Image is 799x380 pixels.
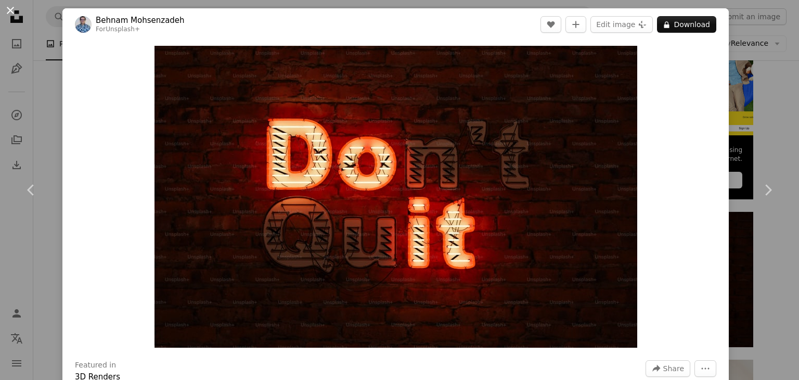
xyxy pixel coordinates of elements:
div: For [96,26,185,34]
button: Edit image [590,16,653,33]
img: Go to Behnam Mohsenzadeh's profile [75,16,92,33]
button: Share this image [646,360,690,377]
button: More Actions [694,360,716,377]
a: Behnam Mohsenzadeh [96,15,185,26]
button: Zoom in on this image [154,46,637,348]
button: Download [657,16,716,33]
span: Share [663,361,684,376]
img: a neon sign that says don't cut on a brick wall [154,46,637,348]
button: Like [540,16,561,33]
a: Unsplash+ [106,26,140,33]
h3: Featured in [75,360,116,371]
button: Add to Collection [565,16,586,33]
a: Next [737,140,799,240]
